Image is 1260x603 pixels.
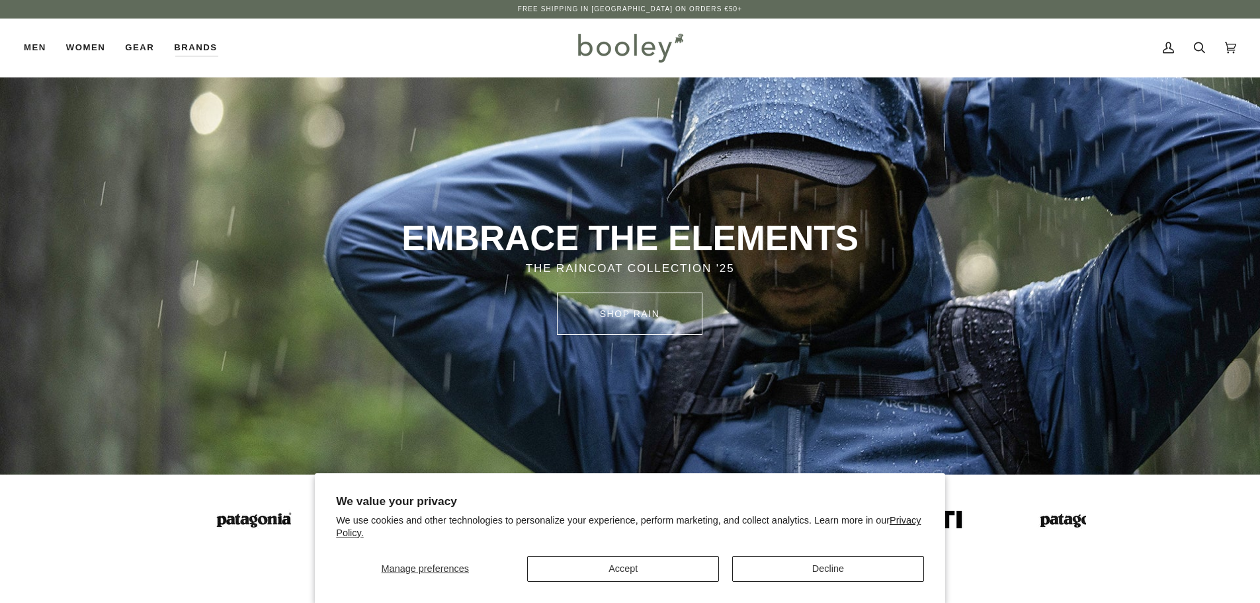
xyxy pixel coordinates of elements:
[557,293,702,335] a: SHOP rain
[24,19,56,77] a: Men
[732,556,924,582] button: Decline
[164,19,227,77] a: Brands
[66,41,105,54] span: Women
[56,19,115,77] a: Women
[336,515,921,538] a: Privacy Policy.
[125,41,154,54] span: Gear
[336,556,514,582] button: Manage preferences
[527,556,719,582] button: Accept
[572,28,688,67] img: Booley
[382,563,469,574] span: Manage preferences
[336,494,924,508] h2: We value your privacy
[336,514,924,539] p: We use cookies and other technologies to personalize your experience, perform marketing, and coll...
[250,216,1010,260] p: EMBRACE THE ELEMENTS
[174,41,217,54] span: Brands
[250,260,1010,277] p: THE RAINCOAT COLLECTION '25
[115,19,164,77] a: Gear
[24,41,46,54] span: Men
[518,4,742,15] p: Free Shipping in [GEOGRAPHIC_DATA] on Orders €50+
